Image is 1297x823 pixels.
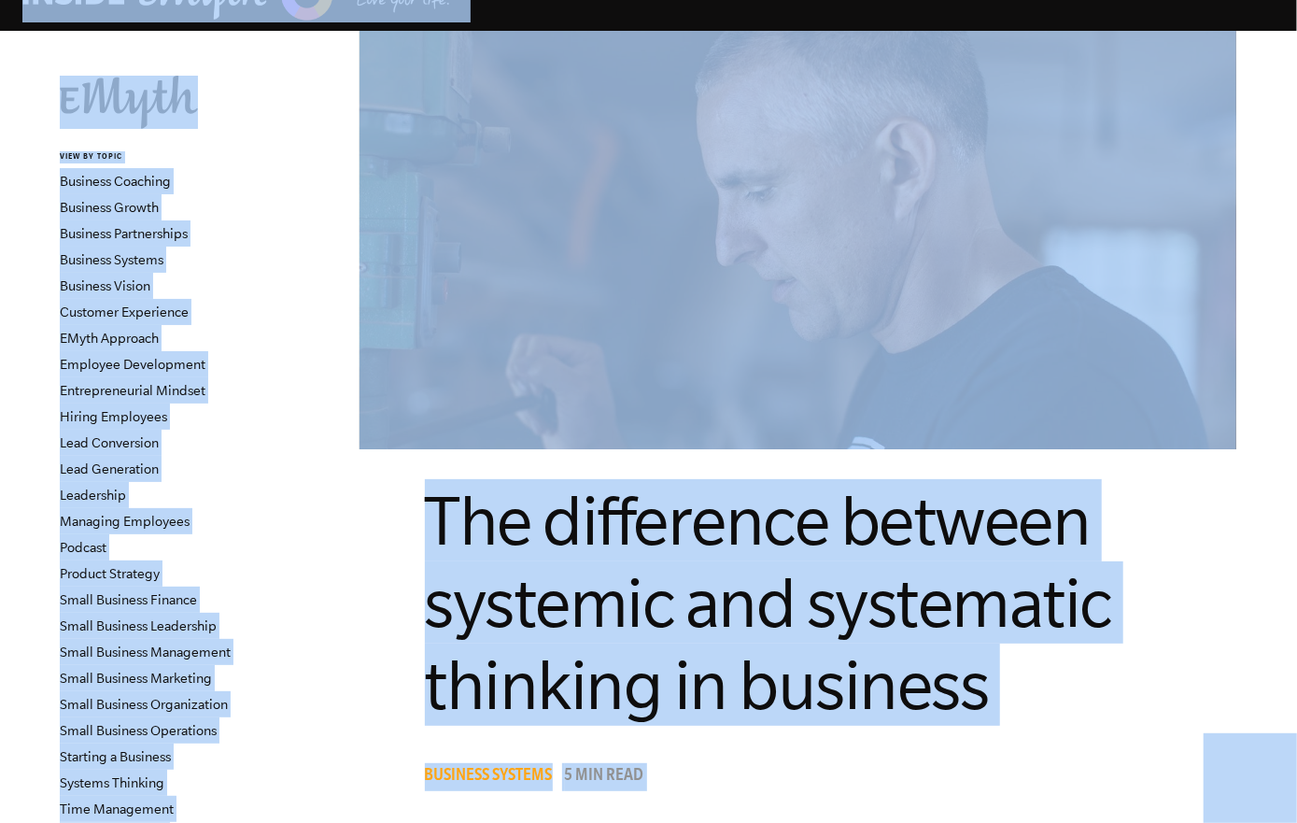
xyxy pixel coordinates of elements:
a: Entrepreneurial Mindset [60,383,205,398]
a: EMyth Approach [60,331,159,346]
p: 5 min read [565,768,644,787]
a: Small Business Management [60,645,231,660]
a: Lead Generation [60,461,159,476]
a: Business Coaching [60,174,171,189]
a: Employee Development [60,357,205,372]
a: Business Growth [60,200,159,215]
a: Business Systems [60,252,163,267]
iframe: Chat Widget [1204,733,1297,823]
a: Small Business Finance [60,592,197,607]
a: Product Strategy [60,566,160,581]
a: Business Partnerships [60,226,188,241]
a: Leadership [60,488,126,503]
a: Time Management [60,802,174,816]
a: Lead Conversion [60,435,159,450]
span: Business Systems [425,768,553,787]
h6: VIEW BY TOPIC [60,151,285,163]
a: Small Business Marketing [60,671,212,686]
img: EMyth [60,76,198,129]
a: Small Business Leadership [60,618,217,633]
a: Small Business Organization [60,697,228,712]
a: Starting a Business [60,749,171,764]
a: Podcast [60,540,106,555]
a: Customer Experience [60,305,189,319]
a: Small Business Operations [60,723,217,738]
a: Hiring Employees [60,409,167,424]
span: The difference between systemic and systematic thinking in business [425,482,1112,723]
a: Business Systems [425,768,562,787]
a: Business Vision [60,278,150,293]
a: Systems Thinking [60,775,164,790]
a: Managing Employees [60,514,190,529]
